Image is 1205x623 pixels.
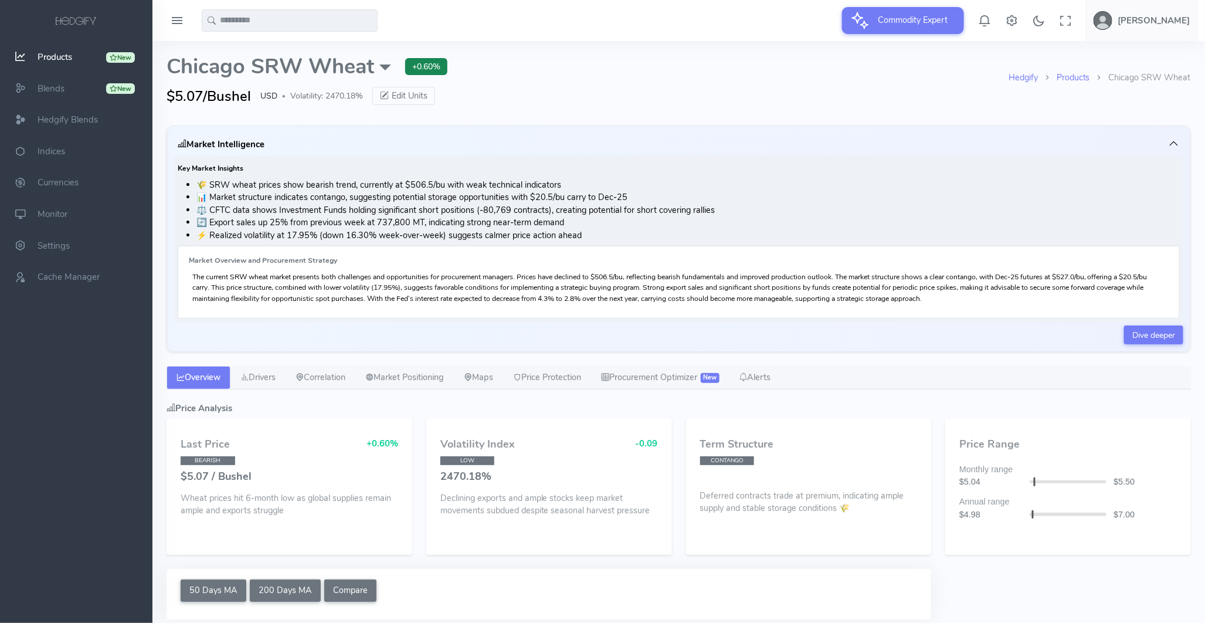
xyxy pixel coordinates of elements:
[591,366,729,390] a: Procurement Optimizer
[700,486,918,515] p: Deferred contracts trade at premium, indicating ample supply and stable storage conditions 🌾
[38,177,79,189] span: Currencies
[196,179,1180,192] li: 🌾 SRW wheat prices show bearish trend, currently at $506.5/bu with weak technical indicators
[38,51,72,63] span: Products
[700,439,918,451] h4: Term Structure
[636,438,658,449] span: -0.09
[440,439,515,451] h4: Volatility Index
[38,240,70,252] span: Settings
[260,90,277,102] span: USD
[181,456,235,465] span: BEARISH
[952,509,1030,522] div: $4.98
[324,580,377,602] button: Compare
[106,52,135,63] div: New
[503,366,591,390] a: Price Protection
[959,439,1177,451] h4: Price Range
[282,93,286,99] span: ●
[167,55,391,79] span: Chicago SRW Wheat
[181,471,398,483] h4: $5.07 / Bushel
[952,496,1184,509] div: Annual range
[189,257,1169,265] h6: Market Overview and Procurement Strategy
[230,366,286,390] a: Drivers
[440,456,495,465] span: LOW
[440,492,658,517] p: Declining exports and ample stocks keep market movements subdued despite seasonal harvest pressure
[454,366,503,390] a: Maps
[167,86,251,107] span: $5.07/Bushel
[53,15,99,28] img: logo
[952,463,1184,476] div: Monthly range
[366,438,398,449] span: +0.60%
[700,456,755,465] span: CONTANGO
[167,404,1191,413] h5: Price Analysis
[701,373,719,382] span: New
[192,272,1165,304] p: The current SRW wheat market presents both challenges and opportunities for procurement managers....
[286,366,355,390] a: Correlation
[181,580,246,602] button: 50 Days MA
[196,229,1180,242] li: ⚡ Realized volatility at 17.95% (down 16.30% week-over-week) suggests calmer price action ahead
[871,7,955,33] span: Commodity Expert
[1090,72,1191,84] li: Chicago SRW Wheat
[181,492,398,517] p: Wheat prices hit 6-month low as global supplies remain ample and exports struggle
[355,366,454,390] a: Market Positioning
[729,366,781,390] a: Alerts
[181,439,230,451] h4: Last Price
[106,83,135,94] div: New
[178,140,264,149] h5: Market Intelligence
[952,476,1030,489] div: $5.04
[38,271,100,283] span: Cache Manager
[38,145,65,157] span: Indices
[1124,326,1183,344] a: Dive deeper
[38,83,65,94] span: Blends
[167,366,230,390] a: Overview
[1106,509,1184,522] div: $7.00
[440,471,658,483] h4: 2470.18%
[174,133,1183,155] button: Market Intelligence
[1057,72,1090,83] a: Products
[290,90,363,102] span: Volatility: 2470.18%
[1118,16,1190,25] h5: [PERSON_NAME]
[38,208,67,220] span: Monitor
[250,580,321,602] button: 200 Days MA
[372,87,435,106] button: Edit Units
[178,138,186,150] i: <br>Market Insights created at:<br> 2025-08-16 04:55:40<br>Drivers created at:<br> 2025-08-16 04:...
[178,165,1180,172] h6: Key Market Insights
[842,7,964,34] button: Commodity Expert
[842,14,964,26] a: Commodity Expert
[405,58,447,75] span: +0.60%
[196,204,1180,217] li: ⚖️ CFTC data shows Investment Funds holding significant short positions (-80,769 contracts), crea...
[196,191,1180,204] li: 📊 Market structure indicates contango, suggesting potential storage opportunities with $20.5/bu c...
[196,216,1180,229] li: 🔄 Export sales up 25% from previous week at 737,800 MT, indicating strong near-term demand
[1094,11,1112,30] img: user-image
[1009,72,1038,83] a: Hedgify
[1106,476,1184,489] div: $5.50
[38,114,98,126] span: Hedgify Blends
